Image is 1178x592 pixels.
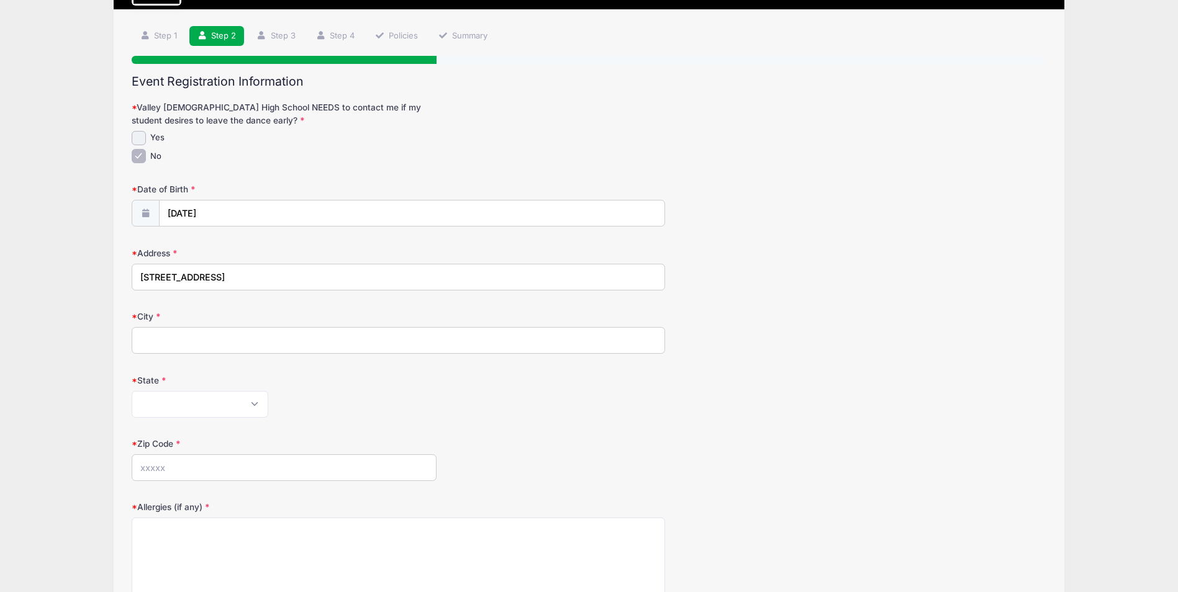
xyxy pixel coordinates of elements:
h2: Event Registration Information [132,74,1046,89]
label: Address [132,247,437,259]
a: Step 4 [307,26,363,47]
label: Date of Birth [132,183,437,195]
a: Step 1 [132,26,185,47]
label: State [132,374,437,387]
label: Allergies (if any) [132,501,437,513]
a: Step 3 [248,26,304,47]
label: No [150,150,161,163]
a: Policies [366,26,426,47]
label: City [132,310,437,323]
a: Step 2 [189,26,245,47]
label: Zip Code [132,437,437,450]
label: Valley [DEMOGRAPHIC_DATA] High School NEEDS to contact me if my student desires to leave the danc... [132,101,437,127]
input: xxxxx [132,454,437,481]
input: mm/dd/yyyy [159,200,666,226]
a: Summary [430,26,496,47]
label: Yes [150,132,165,144]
